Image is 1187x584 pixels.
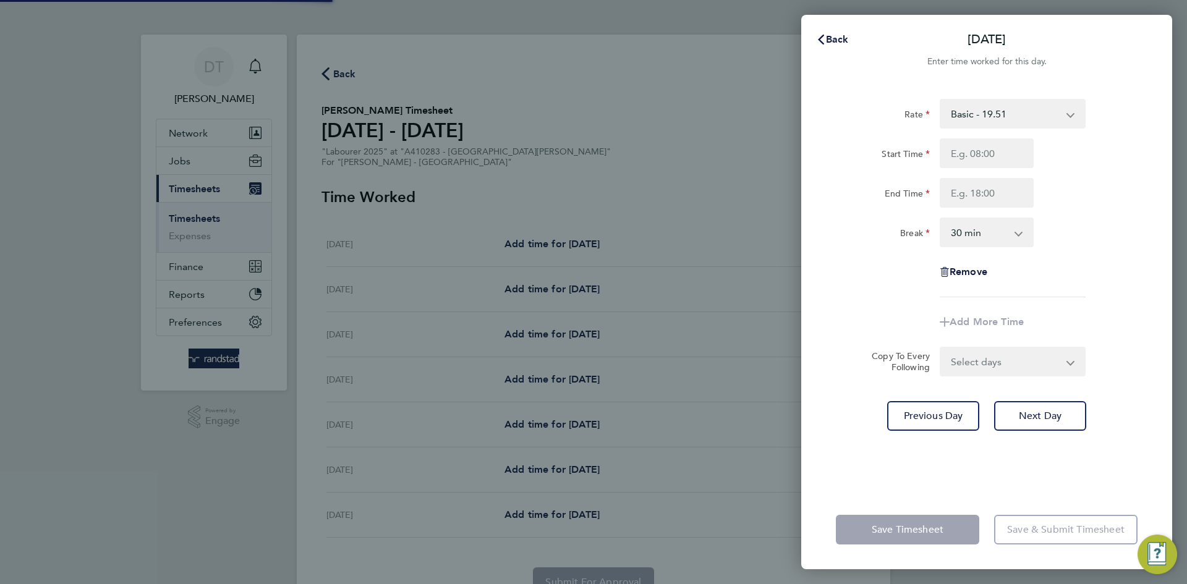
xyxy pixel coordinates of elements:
[950,266,987,277] span: Remove
[940,178,1034,208] input: E.g. 18:00
[801,54,1172,69] div: Enter time worked for this day.
[968,31,1006,48] p: [DATE]
[882,148,930,163] label: Start Time
[1019,410,1061,422] span: Next Day
[904,109,930,124] label: Rate
[887,401,979,431] button: Previous Day
[862,350,930,373] label: Copy To Every Following
[940,138,1034,168] input: E.g. 08:00
[900,227,930,242] label: Break
[994,401,1086,431] button: Next Day
[940,267,987,277] button: Remove
[826,33,849,45] span: Back
[1138,535,1177,574] button: Engage Resource Center
[904,410,963,422] span: Previous Day
[804,27,861,52] button: Back
[885,188,930,203] label: End Time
